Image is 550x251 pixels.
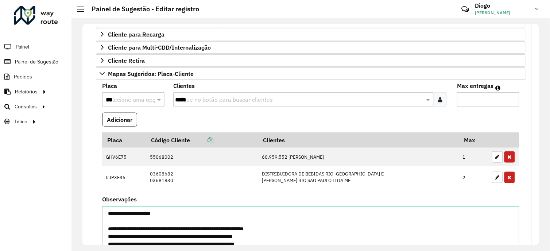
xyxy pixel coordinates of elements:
[459,148,488,167] td: 1
[96,67,526,80] a: Mapas Sugeridos: Placa-Cliente
[457,81,493,90] label: Max entregas
[475,9,530,16] span: [PERSON_NAME]
[258,148,459,167] td: 60.959.552 [PERSON_NAME]
[495,85,500,91] em: Máximo de clientes que serão colocados na mesma rota com os clientes informados
[102,81,117,90] label: Placa
[146,148,258,167] td: 55068002
[96,41,526,54] a: Cliente para Multi-CDD/Internalização
[459,166,488,188] td: 2
[458,1,473,17] a: Contato Rápido
[14,118,27,125] span: Tático
[102,113,137,127] button: Adicionar
[146,166,258,188] td: 03608682 03681830
[108,18,256,24] span: Preservar Cliente - Devem ficar no buffer, não roteirizar
[96,28,526,40] a: Cliente para Recarga
[16,43,29,51] span: Painel
[15,88,38,96] span: Relatórios
[146,132,258,148] th: Código Cliente
[102,166,146,188] td: RJP3F36
[96,54,526,67] a: Cliente Retira
[84,5,199,13] h2: Painel de Sugestão - Editar registro
[108,45,211,50] span: Cliente para Multi-CDD/Internalização
[15,58,58,66] span: Painel de Sugestão
[15,103,37,111] span: Consultas
[173,81,195,90] label: Clientes
[258,166,459,188] td: DISTRIBUIDORA DE BEBIDAS RIO [GEOGRAPHIC_DATA] E [PERSON_NAME] RIO SAO PAULO LTDA ME
[102,132,146,148] th: Placa
[14,73,32,81] span: Pedidos
[108,31,164,37] span: Cliente para Recarga
[108,71,194,77] span: Mapas Sugeridos: Placa-Cliente
[258,132,459,148] th: Clientes
[459,132,488,148] th: Max
[190,136,213,144] a: Copiar
[102,195,137,204] label: Observações
[475,2,530,9] h3: Diogo
[108,58,145,63] span: Cliente Retira
[102,148,146,167] td: GHV6E75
